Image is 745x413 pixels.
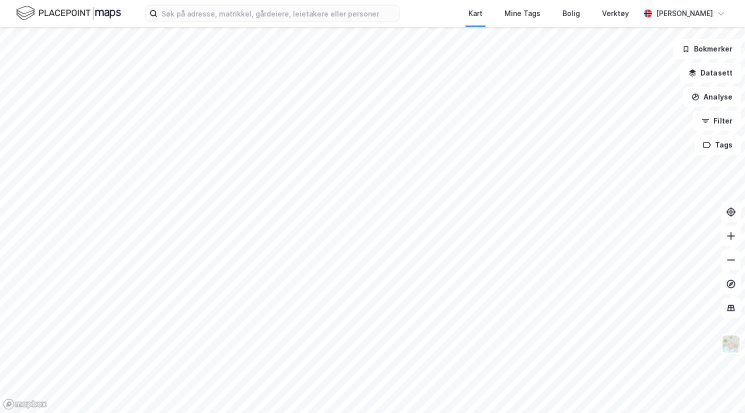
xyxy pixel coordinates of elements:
[695,365,745,413] div: Kontrollprogram for chat
[504,7,540,19] div: Mine Tags
[16,4,121,22] img: logo.f888ab2527a4732fd821a326f86c7f29.svg
[562,7,580,19] div: Bolig
[695,365,745,413] iframe: Chat Widget
[468,7,482,19] div: Kart
[602,7,629,19] div: Verktøy
[656,7,713,19] div: [PERSON_NAME]
[157,6,399,21] input: Søk på adresse, matrikkel, gårdeiere, leietakere eller personer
